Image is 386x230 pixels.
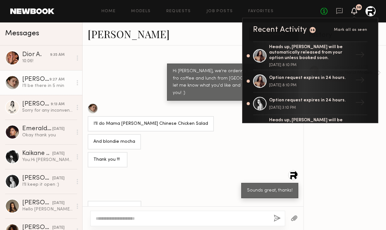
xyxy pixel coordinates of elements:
div: → [353,121,367,138]
div: 9:35 AM [50,52,65,58]
a: Option request expires in 24 hours.[DATE] 3:10 PM→ [253,93,367,115]
a: Option request expires in 24 hours.[DATE] 8:10 PM→ [253,70,367,93]
div: I’ll do Mama [PERSON_NAME] Chinese Chicken Salad [93,120,208,128]
a: Home [101,9,116,13]
div: [DATE] [52,126,65,132]
a: Favorites [248,9,274,13]
div: [PERSON_NAME] [22,200,52,206]
div: → [353,95,367,112]
a: [PERSON_NAME] [88,27,170,41]
div: I’ll keep it open :) [22,182,73,188]
div: 9:27 AM [49,77,65,83]
div: 9:13 AM [51,101,65,107]
div: And blondie mocha [93,138,135,146]
div: 38 [310,29,315,32]
div: [PERSON_NAME] [22,101,51,107]
div: Hello [PERSON_NAME]! Looking forward to hearing back from you [EMAIL_ADDRESS][DOMAIN_NAME] Thanks 🙏🏼 [22,206,73,212]
div: Option request expires in 24 hours. [269,75,353,81]
div: → [353,47,367,64]
div: Okay thank you [22,132,73,138]
div: Kaikane .. [22,150,52,157]
div: You: Hi [PERSON_NAME]! I'm happy to share our call sheet for the shoot [DATE][DATE] attached. Thi... [22,157,73,163]
div: [PERSON_NAME] [22,175,52,182]
span: Mark all as seen [334,28,367,32]
a: Requests [166,9,191,13]
div: [PERSON_NAME] [22,76,49,83]
div: Emerald L. [22,126,52,132]
a: Heads up, [PERSON_NAME] will be automatically released from your option unless booked soon.[DATE]... [253,41,367,70]
div: [DATE] [52,151,65,157]
div: 10:06! [22,58,73,64]
div: Dior A. [22,52,50,58]
div: [DATE] [52,200,65,206]
div: Heads up, [PERSON_NAME] will be automatically released from your option unless booked soon. [269,118,353,134]
div: I’ll be there in 5 min [22,83,73,89]
a: Heads up, [PERSON_NAME] will be automatically released from your option unless booked soon.→ [253,115,367,143]
div: Heads up, [PERSON_NAME] will be automatically released from your option unless booked soon. [269,45,353,61]
div: [DATE] 8:10 PM [269,83,353,87]
div: [DATE] 8:10 PM [269,63,353,67]
div: [DATE] 3:10 PM [269,106,353,110]
div: I’ll be there in 5 min [93,205,136,212]
span: Messages [5,30,39,37]
div: Hi [PERSON_NAME], we're ordering from Spill the Beans fro coffee and lunch from [GEOGRAPHIC_DATA]... [173,68,293,97]
div: Thank you !!! [93,156,122,164]
div: → [353,73,367,89]
div: 38 [357,6,361,9]
a: Models [131,9,151,13]
div: Option request expires in 24 hours. [269,98,353,103]
div: [DATE] [52,175,65,182]
div: Sounds great, thanks! [247,187,293,194]
div: Sorry for any inconvenience this may cause [22,107,73,114]
div: Recent Activity [253,26,307,34]
a: Job Posts [206,9,233,13]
